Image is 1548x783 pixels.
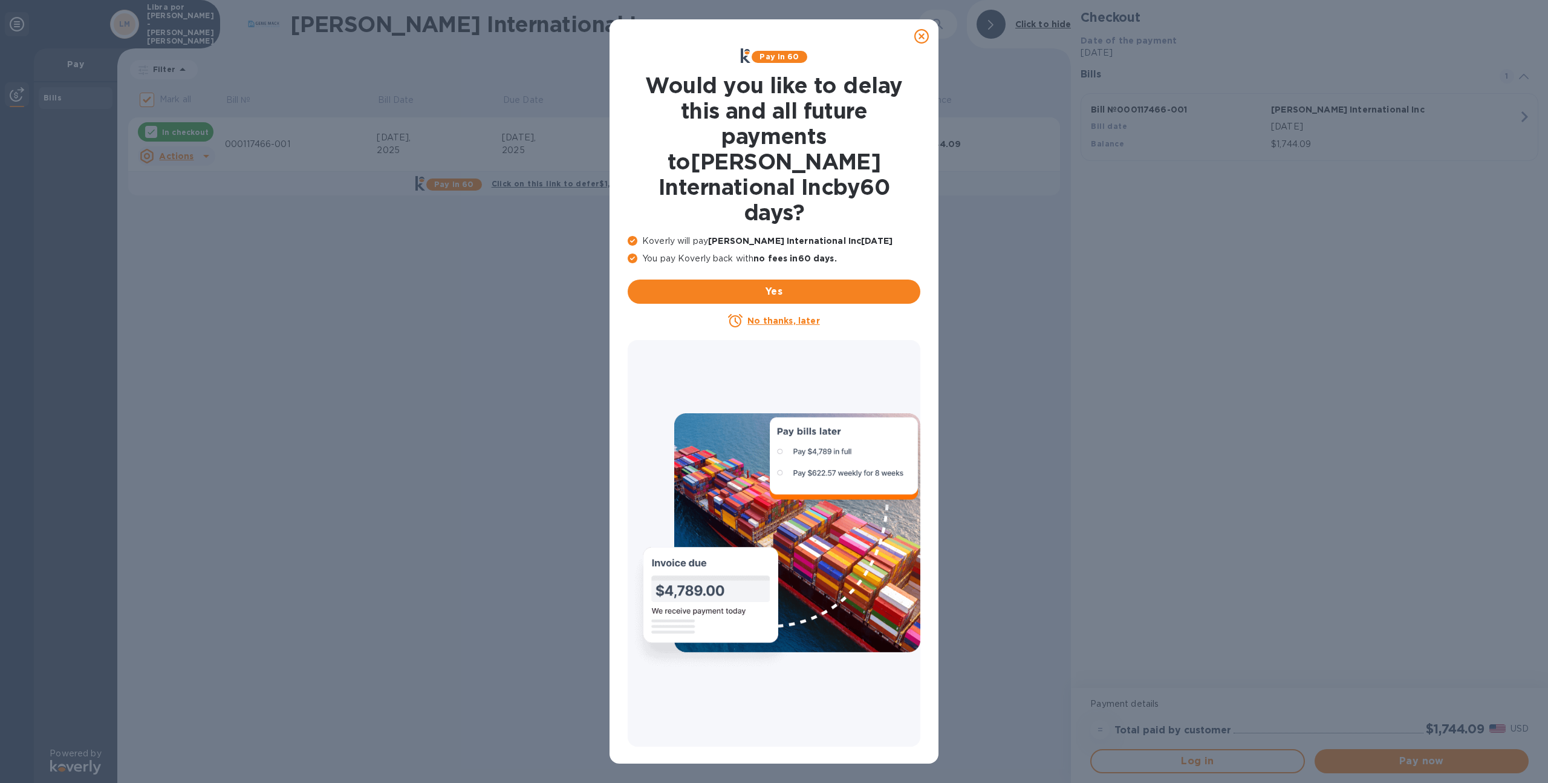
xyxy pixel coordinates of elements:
button: Yes [628,280,920,304]
span: Yes [637,284,911,299]
b: [PERSON_NAME] International Inc [DATE] [708,236,893,246]
b: no fees in 60 days . [753,254,836,263]
u: No thanks, later [747,316,819,326]
p: You pay Koverly back with [628,252,920,265]
b: Pay in 60 [759,52,799,61]
h1: Would you like to delay this and all future payments to [PERSON_NAME] International Inc by 60 days ? [628,73,920,225]
p: Koverly will pay [628,235,920,247]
